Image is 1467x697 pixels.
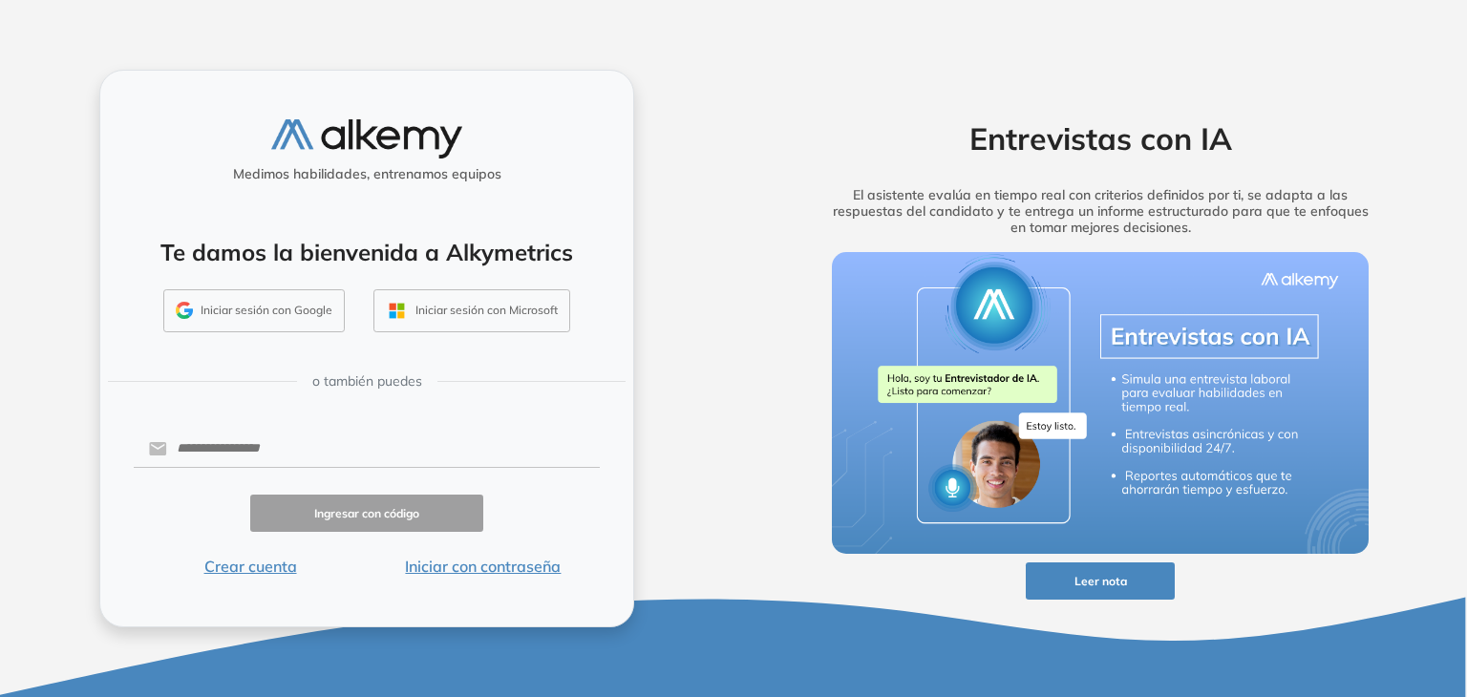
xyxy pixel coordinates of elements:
[176,302,193,319] img: GMAIL_ICON
[108,166,626,182] h5: Medimos habilidades, entrenamos equipos
[250,495,483,532] button: Ingresar con código
[386,300,408,322] img: OUTLOOK_ICON
[832,252,1369,554] img: img-more-info
[373,289,570,333] button: Iniciar sesión con Microsoft
[1124,476,1467,697] iframe: Chat Widget
[802,120,1398,157] h2: Entrevistas con IA
[312,371,422,391] span: o también puedes
[1124,476,1467,697] div: Widget de chat
[134,555,367,578] button: Crear cuenta
[271,119,462,158] img: logo-alkemy
[1026,562,1175,600] button: Leer nota
[802,187,1398,235] h5: El asistente evalúa en tiempo real con criterios definidos por ti, se adapta a las respuestas del...
[163,289,345,333] button: Iniciar sesión con Google
[125,239,608,266] h4: Te damos la bienvenida a Alkymetrics
[367,555,600,578] button: Iniciar con contraseña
